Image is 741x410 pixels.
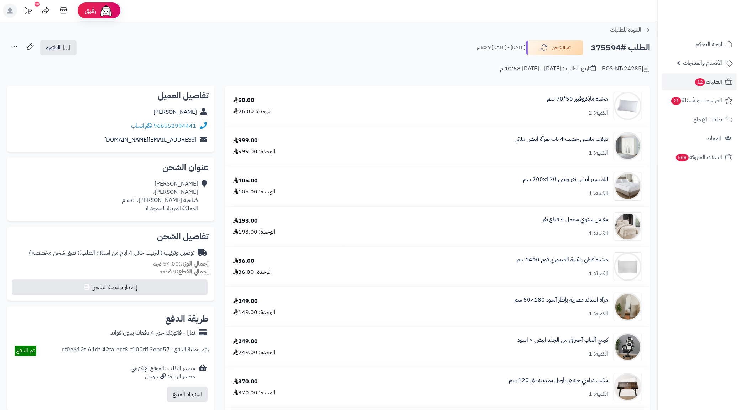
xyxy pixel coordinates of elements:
h2: طريقة الدفع [166,315,209,323]
span: الطلبات [694,77,722,87]
div: 105.00 [233,177,258,185]
div: مصدر الطلب :الموقع الإلكتروني [131,364,195,381]
div: الكمية: 1 [589,229,608,238]
a: واتساب [131,122,152,130]
div: 999.00 [233,137,258,145]
div: تاريخ الطلب : [DATE] - [DATE] 10:58 م [500,65,596,73]
img: 1733065084-1-90x90.jpg [614,132,642,160]
a: المراجعات والأسئلة21 [662,92,737,109]
a: مخدة مايكروفيبر 50*70 سم [547,95,608,103]
div: 50.00 [233,96,254,105]
span: الأقسام والمنتجات [683,58,722,68]
div: 149.00 [233,297,258,305]
span: لوحة التحكم [696,39,722,49]
span: العودة للطلبات [610,26,641,34]
a: الطلبات12 [662,73,737,90]
a: مكتب دراسي خشبي بأرجل معدنية بني 120 سم [509,376,608,384]
div: الوحدة: 999.00 [233,148,275,156]
strong: إجمالي القطع: [177,267,209,276]
a: [PERSON_NAME] [153,108,197,116]
div: 10 [35,2,40,7]
div: الوحدة: 370.00 [233,389,275,397]
div: الكمية: 1 [589,390,608,398]
h2: تفاصيل العميل [13,91,209,100]
span: ( طرق شحن مخصصة ) [29,249,79,257]
img: 1732186588-220107040010-90x90.jpg [614,172,642,201]
a: لباد سرير أبيض نفر ونص 200x120 سم [523,175,608,183]
img: logo-2.png [693,20,734,35]
div: 249.00 [233,337,258,346]
div: الوحدة: 25.00 [233,107,272,116]
a: مفرش شتوي مخمل 4 قطع نفر [542,215,608,224]
a: [EMAIL_ADDRESS][DOMAIN_NAME] [104,135,196,144]
div: الكمية: 1 [589,310,608,318]
img: 1755518436-1-90x90.jpg [614,373,642,401]
div: 193.00 [233,217,258,225]
a: لوحة التحكم [662,36,737,53]
div: الوحدة: 149.00 [233,308,275,316]
button: استرداد المبلغ [167,387,208,402]
img: 1753865142-1-90x90.jpg [614,293,642,321]
div: [PERSON_NAME] [PERSON_NAME]، ضاحية [PERSON_NAME]، الدمام المملكة العربية السعودية [122,180,198,212]
button: تم الشحن [526,40,583,55]
strong: إجمالي الوزن: [179,260,209,268]
div: الكمية: 1 [589,350,608,358]
a: العودة للطلبات [610,26,650,34]
span: الفاتورة [46,43,61,52]
div: الكمية: 1 [589,270,608,278]
span: المراجعات والأسئلة [670,96,722,106]
a: مخدة قطن بتقنية الميموري فوم 1400 جم [517,256,608,264]
span: طلبات الإرجاع [693,115,722,124]
div: 36.00 [233,257,254,265]
h2: تفاصيل الشحن [13,232,209,241]
img: 1748940505-1-90x90.jpg [614,252,642,281]
a: تحديثات المنصة [19,4,37,20]
a: العملاء [662,130,737,147]
button: إصدار بوليصة الشحن [12,279,208,295]
div: الكمية: 1 [589,189,608,197]
div: الوحدة: 36.00 [233,268,272,276]
small: 9 قطعة [160,267,209,276]
a: دولاب ملابس خشب 4 باب بمرآة أبيض ملكي [515,135,608,143]
span: العملاء [707,133,721,143]
img: 1703426873-pillow-90x90.png [614,92,642,120]
div: مصدر الزيارة: جوجل [131,373,195,381]
span: رفيق [85,6,96,15]
small: [DATE] - [DATE] 8:29 م [477,44,525,51]
div: الكمية: 2 [589,109,608,117]
a: السلات المتروكة568 [662,149,737,166]
div: تمارا - فاتورتك حتى 4 دفعات بدون فوائد [110,329,195,337]
a: طلبات الإرجاع [662,111,737,128]
span: 568 [676,154,689,161]
div: 370.00 [233,378,258,386]
a: 966552994441 [153,122,196,130]
a: مرآة استاند عصرية بإطار أسود 180×50 سم [514,296,608,304]
img: ai-face.png [99,4,113,18]
span: 21 [671,97,681,105]
span: تم الدفع [16,346,35,355]
h2: الطلب #375594 [591,41,650,55]
h2: عنوان الشحن [13,163,209,172]
div: الكمية: 1 [589,149,608,157]
span: 12 [695,78,705,86]
div: الوحدة: 193.00 [233,228,275,236]
small: 54.00 كجم [152,260,209,268]
a: الفاتورة [40,40,77,55]
a: كرسي ألعاب أحترافي من الجلد ابيض × اسود [517,336,608,344]
div: POS-NT/24285 [602,65,650,73]
div: رقم عملية الدفع : df0e612f-61df-42fa-adf8-f100d13ebe57 [62,346,209,356]
img: 1732454039-110201020159-90x90.jpg [614,212,642,241]
img: 1753946719-1-90x90.jpg [614,333,642,361]
div: توصيل وتركيب (التركيب خلال 4 ايام من استلام الطلب) [29,249,194,257]
div: الوحدة: 105.00 [233,188,275,196]
div: الوحدة: 249.00 [233,348,275,357]
span: السلات المتروكة [675,152,722,162]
